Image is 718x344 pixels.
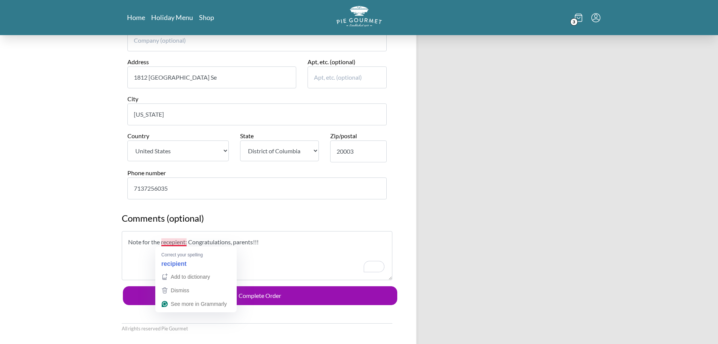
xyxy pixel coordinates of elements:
[337,6,382,29] a: Logo
[199,13,214,22] a: Shop
[151,13,193,22] a: Holiday Menu
[240,132,254,139] label: State
[330,140,387,162] input: Zip/postal
[308,58,355,65] label: Apt, etc. (optional)
[127,29,387,51] input: Company (optional)
[127,103,387,125] input: City
[127,177,387,199] input: Phone number
[123,286,397,305] button: Complete Order
[127,13,145,22] a: Home
[127,66,297,88] input: Address
[337,6,382,27] img: logo
[122,231,392,280] textarea: To enrich screen reader interactions, please activate Accessibility in Grammarly extension settings
[127,169,166,176] label: Phone number
[127,58,149,65] label: Address
[570,18,578,26] span: 3
[122,211,392,231] h2: Comments (optional)
[591,13,600,22] button: Menu
[127,132,149,139] label: Country
[122,325,188,332] li: All rights reserved Pie Gourmet
[308,66,386,88] input: Apt, etc. (optional)
[330,132,357,139] label: Zip/postal
[127,95,138,102] label: City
